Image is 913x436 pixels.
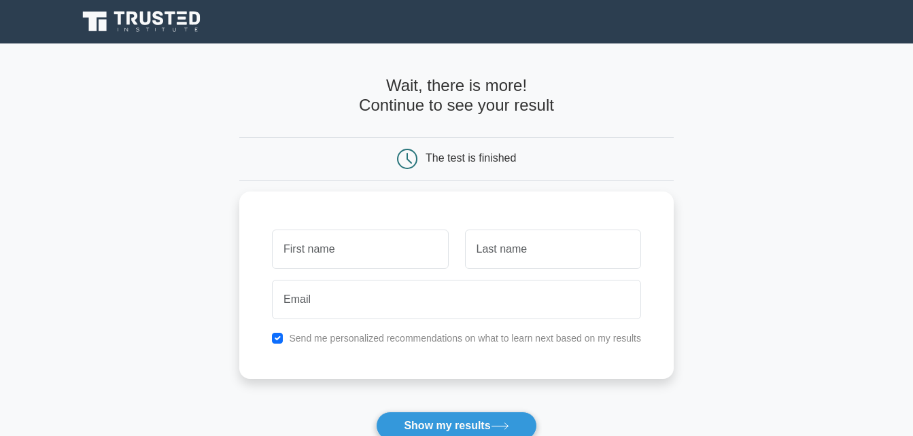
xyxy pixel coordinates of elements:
input: First name [272,230,448,269]
label: Send me personalized recommendations on what to learn next based on my results [289,333,641,344]
input: Last name [465,230,641,269]
input: Email [272,280,641,319]
h4: Wait, there is more! Continue to see your result [239,76,674,115]
div: The test is finished [426,152,516,164]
